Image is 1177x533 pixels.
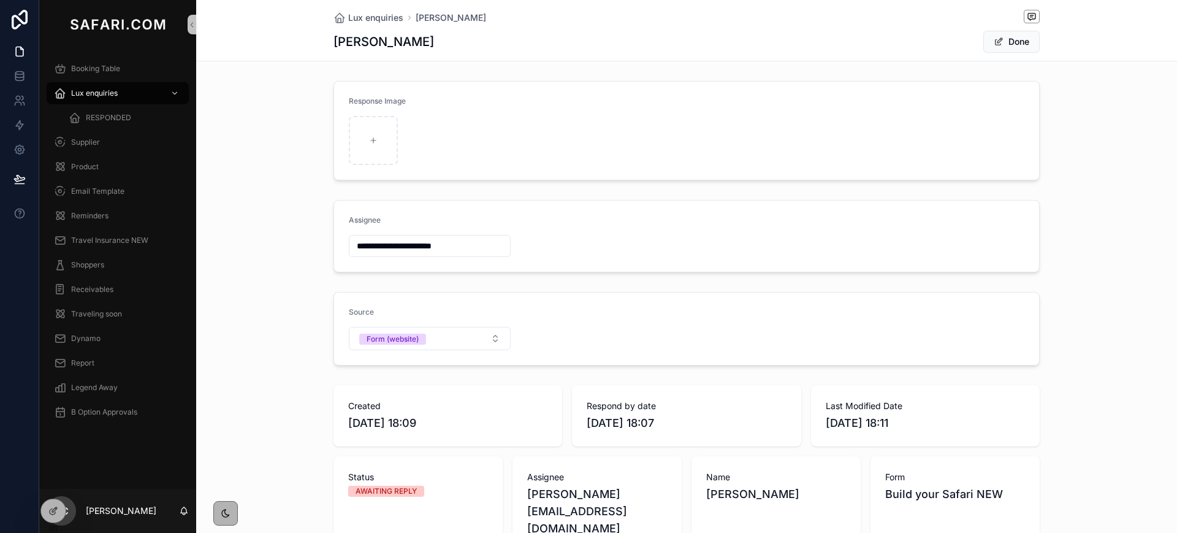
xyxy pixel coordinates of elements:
[706,486,846,503] span: [PERSON_NAME]
[71,162,99,172] span: Product
[71,358,94,368] span: Report
[61,107,189,129] a: RESPONDED
[47,377,189,399] a: Legend Away
[71,211,109,221] span: Reminders
[47,254,189,276] a: Shoppers
[885,471,1025,483] span: Form
[356,486,417,497] div: AWAITING REPLY
[47,205,189,227] a: Reminders
[47,180,189,202] a: Email Template
[47,328,189,350] a: Dynamo
[71,64,120,74] span: Booking Table
[348,12,403,24] span: Lux enquiries
[86,113,131,123] span: RESPONDED
[349,215,381,224] span: Assignee
[349,96,406,105] span: Response Image
[416,12,486,24] a: [PERSON_NAME]
[527,471,667,483] span: Assignee
[885,486,1025,503] span: Build your Safari NEW
[71,137,100,147] span: Supplier
[47,401,189,423] a: B Option Approvals
[71,285,113,294] span: Receivables
[47,303,189,325] a: Traveling soon
[348,471,488,483] span: Status
[71,260,104,270] span: Shoppers
[71,334,101,343] span: Dynamo
[71,309,122,319] span: Traveling soon
[983,31,1040,53] button: Done
[71,186,124,196] span: Email Template
[349,307,374,316] span: Source
[71,236,148,245] span: Travel Insurance NEW
[86,505,156,517] p: [PERSON_NAME]
[71,407,137,417] span: B Option Approvals
[587,400,786,412] span: Respond by date
[333,33,434,50] h1: [PERSON_NAME]
[71,88,118,98] span: Lux enquiries
[47,82,189,104] a: Lux enquiries
[47,278,189,301] a: Receivables
[47,229,189,251] a: Travel Insurance NEW
[348,415,547,432] span: [DATE] 18:09
[349,327,511,350] button: Select Button
[39,49,196,439] div: scrollable content
[826,400,1025,412] span: Last Modified Date
[47,58,189,80] a: Booking Table
[47,131,189,153] a: Supplier
[826,415,1025,432] span: [DATE] 18:11
[67,15,168,34] img: App logo
[71,383,118,393] span: Legend Away
[333,12,403,24] a: Lux enquiries
[47,156,189,178] a: Product
[348,400,547,412] span: Created
[587,415,786,432] span: [DATE] 18:07
[47,352,189,374] a: Report
[706,471,846,483] span: Name
[367,334,419,345] div: Form (website)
